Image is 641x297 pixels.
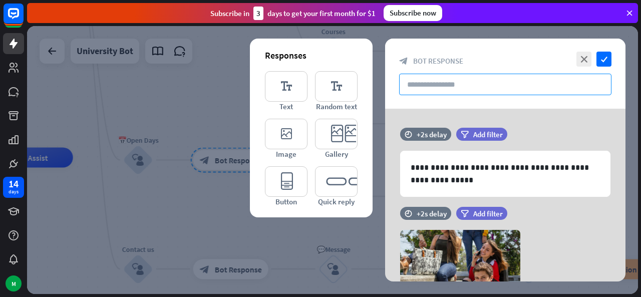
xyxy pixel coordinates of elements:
i: filter [461,210,469,217]
div: 14 [9,179,19,188]
div: Subscribe in days to get your first month for $1 [210,7,376,20]
a: 14 days [3,177,24,198]
i: block_bot_response [399,57,408,66]
div: Subscribe now [384,5,442,21]
button: Open LiveChat chat widget [8,4,38,34]
div: +2s delay [417,130,447,139]
i: close [576,52,591,67]
div: days [9,188,19,195]
span: Add filter [473,130,503,139]
span: Bot Response [413,56,463,66]
i: time [405,131,412,138]
span: Add filter [473,209,503,218]
i: check [596,52,611,67]
div: M [6,275,22,291]
div: 3 [253,7,263,20]
i: time [405,210,412,217]
i: filter [461,131,469,138]
div: +2s delay [417,209,447,218]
